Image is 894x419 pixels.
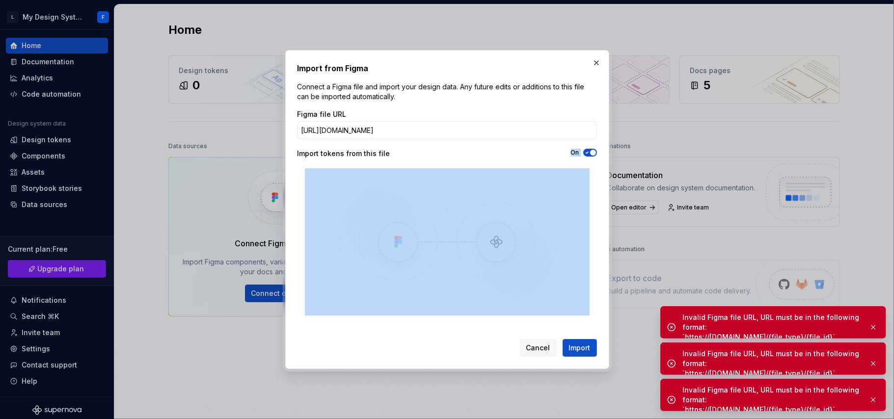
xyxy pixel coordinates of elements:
button: Import [563,339,597,357]
label: Figma file URL [298,109,347,119]
div: Import tokens from this file [298,149,447,158]
h2: Import from Figma [298,62,597,74]
span: Import [569,343,591,353]
input: https://figma.com/file/... [298,121,597,139]
label: On [571,149,579,157]
div: Invalid Figma file URL, URL must be in the following format: `https://[DOMAIN_NAME]/{file_type}/{... [682,385,861,415]
span: Cancel [526,343,550,353]
p: Connect a Figma file and import your design data. Any future edits or additions to this file can ... [298,82,597,102]
button: Cancel [520,339,557,357]
div: Invalid Figma file URL, URL must be in the following format: `https://[DOMAIN_NAME]/{file_type}/{... [682,349,861,378]
div: Invalid Figma file URL, URL must be in the following format: `https://[DOMAIN_NAME]/{file_type}/{... [682,313,861,342]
